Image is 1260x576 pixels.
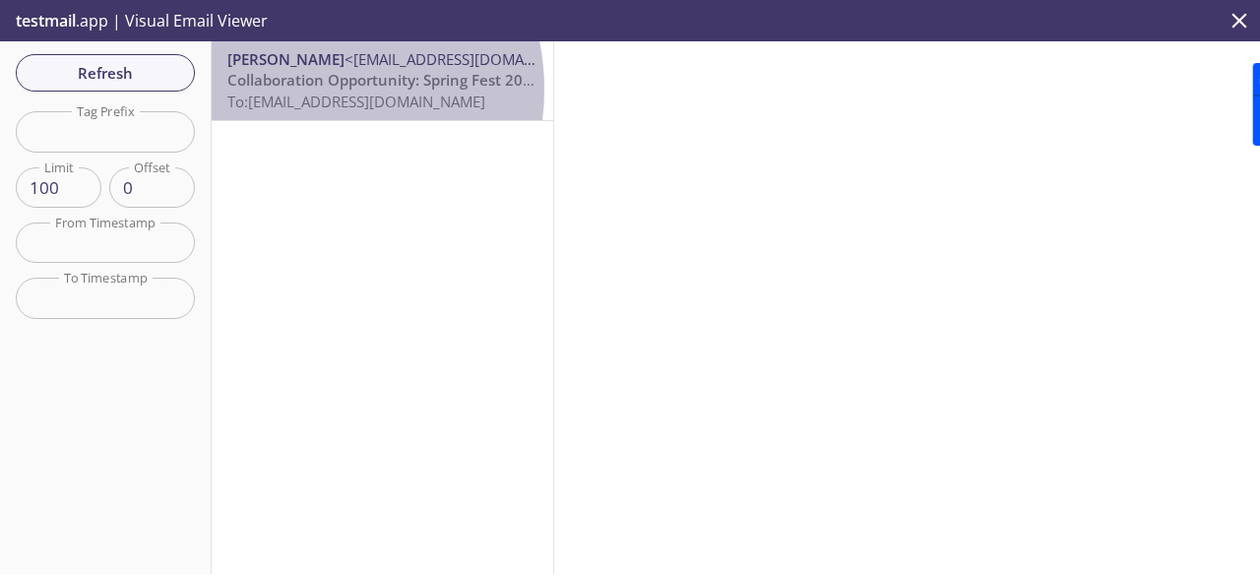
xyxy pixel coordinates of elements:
nav: emails [212,41,553,121]
span: Collaboration Opportunity: Spring Fest 2026 x LRC | IIT [GEOGRAPHIC_DATA] [227,70,771,90]
span: [PERSON_NAME] [227,49,345,69]
span: To: [EMAIL_ADDRESS][DOMAIN_NAME] [227,92,485,111]
span: testmail [16,10,76,32]
button: Refresh [16,54,195,92]
div: [PERSON_NAME]<[EMAIL_ADDRESS][DOMAIN_NAME]>Collaboration Opportunity: Spring Fest 2026 x LRC | II... [212,41,553,120]
span: <[EMAIL_ADDRESS][DOMAIN_NAME]> [345,49,599,69]
span: Refresh [31,60,179,86]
